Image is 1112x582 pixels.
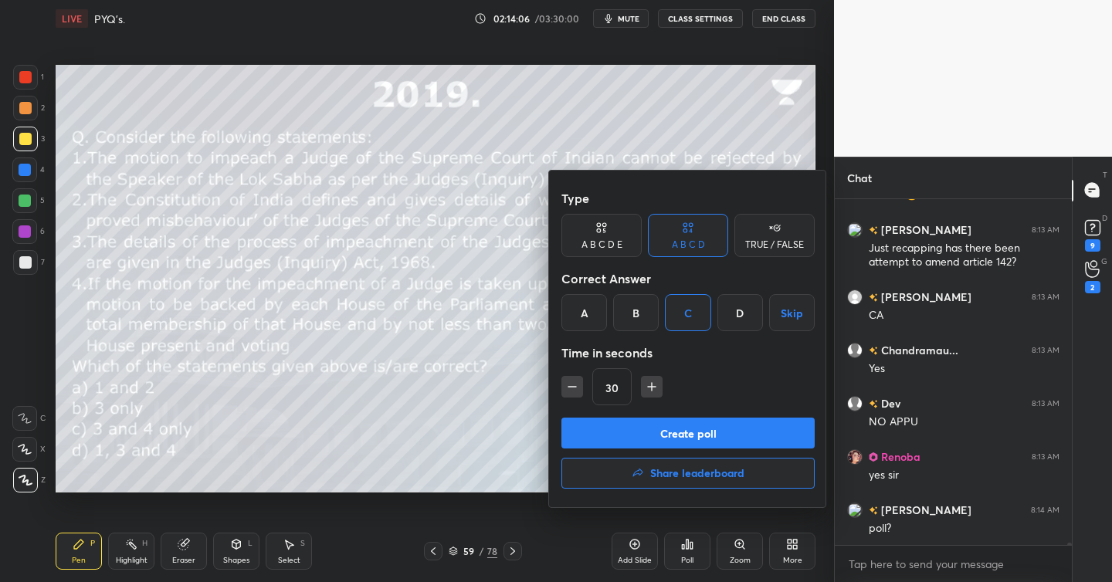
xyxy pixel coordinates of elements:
[745,240,804,249] div: TRUE / FALSE
[613,294,659,331] div: B
[561,337,815,368] div: Time in seconds
[561,294,607,331] div: A
[717,294,763,331] div: D
[561,263,815,294] div: Correct Answer
[561,418,815,448] button: Create poll
[650,468,744,479] h4: Share leaderboard
[672,240,705,249] div: A B C D
[561,183,815,214] div: Type
[769,294,815,331] button: Skip
[581,240,622,249] div: A B C D E
[665,294,710,331] div: C
[561,458,815,489] button: Share leaderboard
